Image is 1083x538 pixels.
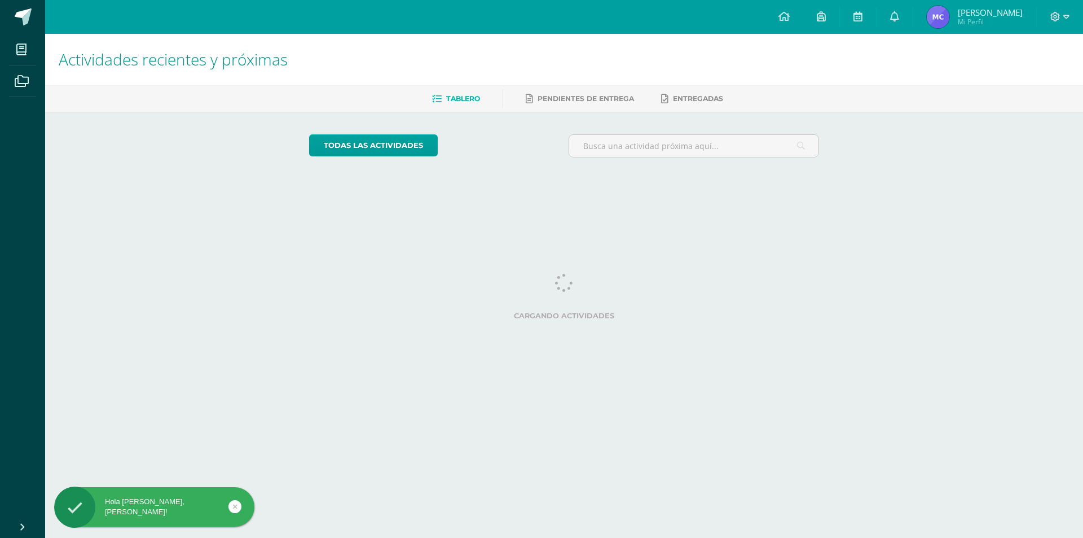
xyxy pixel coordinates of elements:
[432,90,480,108] a: Tablero
[958,17,1023,27] span: Mi Perfil
[526,90,634,108] a: Pendientes de entrega
[538,94,634,103] span: Pendientes de entrega
[927,6,949,28] img: 134da7bb3ffb32542af6303426994477.png
[59,49,288,70] span: Actividades recientes y próximas
[309,312,820,320] label: Cargando actividades
[446,94,480,103] span: Tablero
[569,135,819,157] input: Busca una actividad próxima aquí...
[661,90,723,108] a: Entregadas
[54,497,254,517] div: Hola [PERSON_NAME], [PERSON_NAME]!
[309,134,438,156] a: todas las Actividades
[673,94,723,103] span: Entregadas
[958,7,1023,18] span: [PERSON_NAME]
